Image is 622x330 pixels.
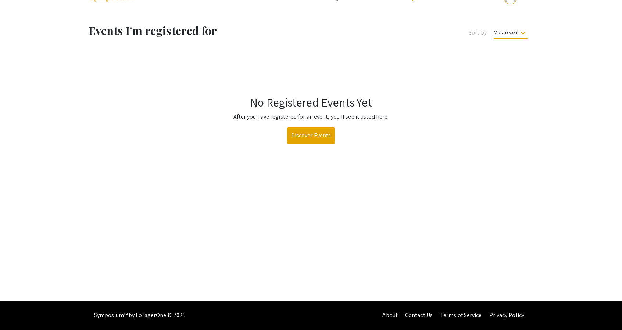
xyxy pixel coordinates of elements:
h1: Events I'm registered for [89,24,343,37]
h1: No Registered Events Yet [90,95,532,109]
a: Discover Events [287,127,335,144]
a: Terms of Service [440,311,482,319]
mat-icon: keyboard_arrow_down [519,29,528,37]
span: Sort by: [469,28,488,37]
a: Contact Us [405,311,433,319]
button: Most recent [488,26,533,39]
span: Most recent [494,29,528,39]
a: About [382,311,398,319]
a: Privacy Policy [489,311,524,319]
iframe: To enrich screen reader interactions, please activate Accessibility in Grammarly extension settings [6,114,140,324]
p: After you have registered for an event, you'll see it listed here. [90,112,532,121]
